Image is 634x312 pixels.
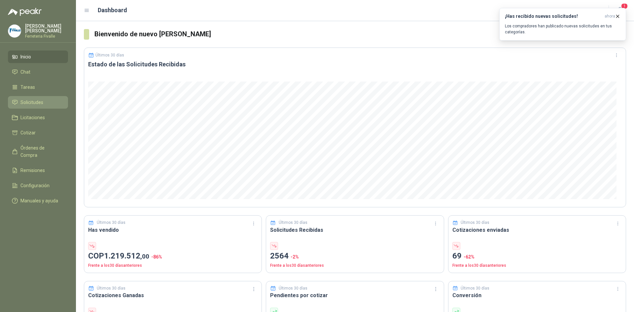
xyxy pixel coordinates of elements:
[270,226,440,234] h3: Solicitudes Recibidas
[8,96,68,109] a: Solicitudes
[88,262,258,269] p: Frente a los 30 días anteriores
[452,250,622,262] p: 69
[461,285,489,292] p: Últimos 30 días
[8,111,68,124] a: Licitaciones
[20,99,43,106] span: Solicitudes
[505,23,620,35] p: Los compradores han publicado nuevas solicitudes en tus categorías.
[621,3,628,9] span: 1
[8,126,68,139] a: Cotizar
[104,251,149,260] span: 1.219.512
[8,179,68,192] a: Configuración
[464,254,475,260] span: -62 %
[270,291,440,299] h3: Pendientes por cotizar
[8,142,68,161] a: Órdenes de Compra
[499,8,626,41] button: ¡Has recibido nuevas solicitudes!ahora Los compradores han publicado nuevas solicitudes en tus ca...
[605,14,615,19] span: ahora
[95,53,124,57] p: Últimos 30 días
[97,285,125,292] p: Últimos 30 días
[279,220,307,226] p: Últimos 30 días
[270,250,440,262] p: 2564
[151,254,162,260] span: -86 %
[20,167,45,174] span: Remisiones
[8,25,21,37] img: Company Logo
[20,114,45,121] span: Licitaciones
[88,291,258,299] h3: Cotizaciones Ganadas
[20,144,62,159] span: Órdenes de Compra
[452,262,622,269] p: Frente a los 30 días anteriores
[270,262,440,269] p: Frente a los 30 días anteriores
[140,253,149,260] span: ,00
[452,226,622,234] h3: Cotizaciones enviadas
[20,68,30,76] span: Chat
[88,250,258,262] p: COP
[20,53,31,60] span: Inicio
[20,197,58,204] span: Manuales y ayuda
[8,194,68,207] a: Manuales y ayuda
[505,14,602,19] h3: ¡Has recibido nuevas solicitudes!
[8,81,68,93] a: Tareas
[8,164,68,177] a: Remisiones
[25,34,68,38] p: Ferreteria Fivalle
[88,60,622,68] h3: Estado de las Solicitudes Recibidas
[20,129,36,136] span: Cotizar
[88,226,258,234] h3: Has vendido
[614,5,626,17] button: 1
[461,220,489,226] p: Últimos 30 días
[97,220,125,226] p: Últimos 30 días
[20,84,35,91] span: Tareas
[8,8,42,16] img: Logo peakr
[279,285,307,292] p: Últimos 30 días
[291,254,299,260] span: -2 %
[25,24,68,33] p: [PERSON_NAME] [PERSON_NAME]
[452,291,622,299] h3: Conversión
[98,6,127,15] h1: Dashboard
[8,51,68,63] a: Inicio
[94,29,626,39] h3: Bienvenido de nuevo [PERSON_NAME]
[20,182,50,189] span: Configuración
[8,66,68,78] a: Chat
